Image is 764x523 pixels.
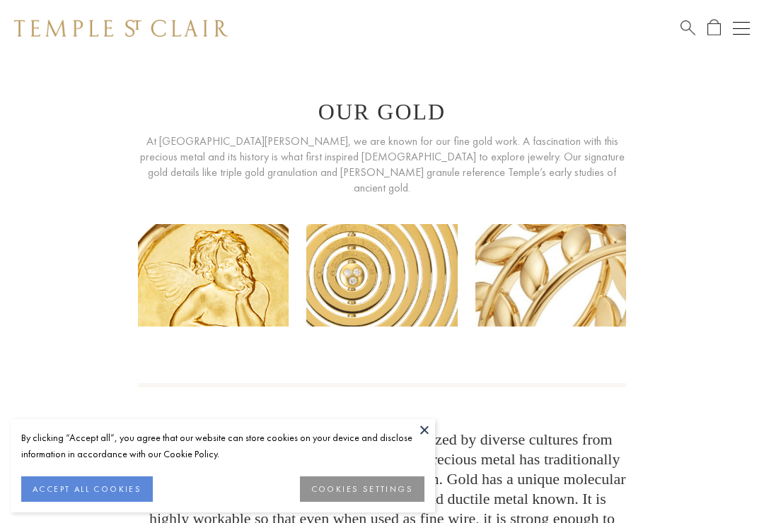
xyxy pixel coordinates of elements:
button: COOKIES SETTINGS [300,476,424,502]
button: Open navigation [733,20,750,37]
img: our-gold3_900x.png [475,224,626,327]
img: our-gold1_628x.png [138,224,289,327]
span: At [GEOGRAPHIC_DATA][PERSON_NAME], we are known for our fine gold work. A fascination with this p... [138,134,626,196]
h1: Our Gold [318,99,446,125]
a: Open Shopping Bag [707,19,721,37]
a: Search [681,19,695,37]
button: ACCEPT ALL COOKIES [21,476,153,502]
div: By clicking “Accept all”, you agree that our website can store cookies on your device and disclos... [21,430,424,462]
img: our-gold2_628x.png [306,224,457,327]
img: Temple St. Clair [14,20,228,37]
